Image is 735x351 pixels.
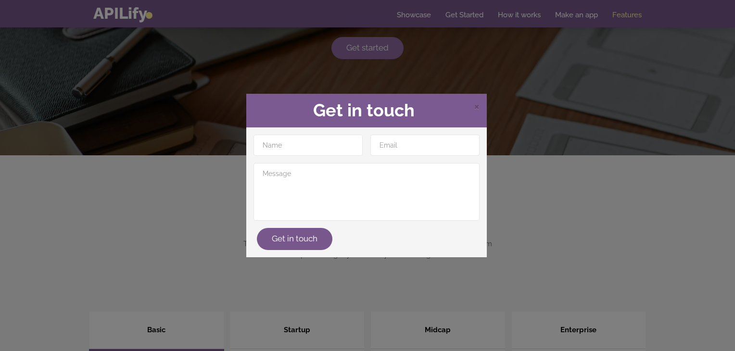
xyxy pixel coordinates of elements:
[253,101,480,120] h2: Get in touch
[253,135,363,156] input: Name
[370,135,480,156] input: Email
[474,99,480,113] span: ×
[474,100,480,112] span: Close
[257,228,332,250] button: Get in touch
